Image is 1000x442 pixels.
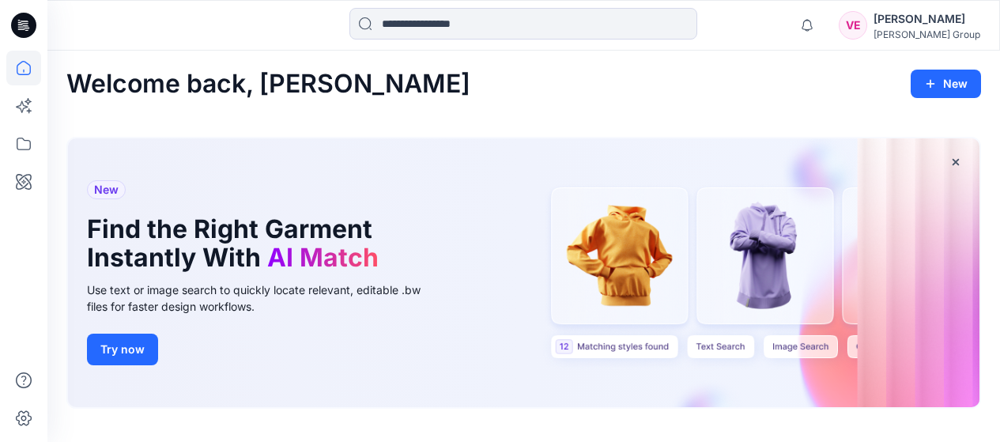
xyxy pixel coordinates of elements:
[911,70,981,98] button: New
[839,11,867,40] div: VE
[87,334,158,365] button: Try now
[874,28,980,40] div: [PERSON_NAME] Group
[267,242,379,273] span: AI Match
[874,9,980,28] div: [PERSON_NAME]
[94,180,119,199] span: New
[66,70,470,99] h2: Welcome back, [PERSON_NAME]
[87,215,419,272] h1: Find the Right Garment Instantly With
[87,281,443,315] div: Use text or image search to quickly locate relevant, editable .bw files for faster design workflows.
